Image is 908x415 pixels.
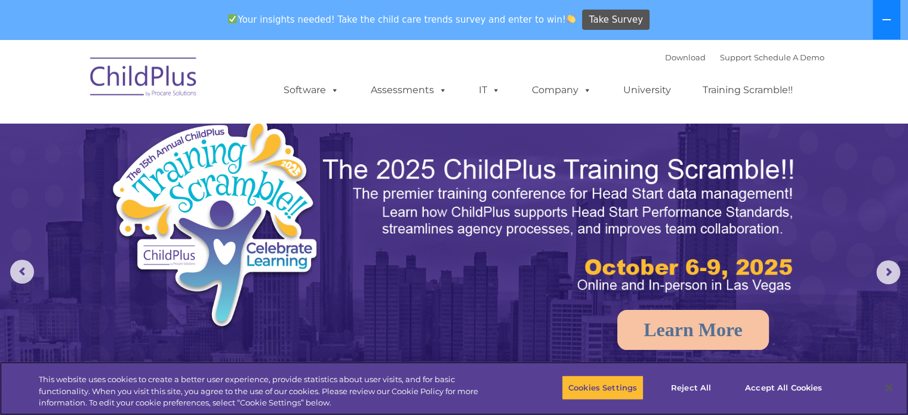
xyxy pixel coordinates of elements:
a: Company [520,78,604,102]
font: | [665,53,824,62]
a: Software [272,78,351,102]
a: IT [467,78,512,102]
div: This website uses cookies to create a better user experience, provide statistics about user visit... [39,374,500,409]
a: Schedule A Demo [754,53,824,62]
a: Take Survey [582,10,650,30]
button: Reject All [654,375,728,400]
a: Training Scramble!! [691,78,805,102]
a: University [611,78,683,102]
a: Support [720,53,752,62]
span: Last name [166,79,202,88]
img: ✅ [228,14,237,23]
span: Phone number [166,128,217,137]
a: Assessments [359,78,459,102]
button: Accept All Cookies [738,375,829,400]
a: Learn More [617,310,769,350]
a: Download [665,53,706,62]
img: ChildPlus by Procare Solutions [84,49,204,109]
span: Take Survey [589,10,643,30]
button: Cookies Settings [562,375,644,400]
span: Your insights needed! Take the child care trends survey and enter to win! [223,8,581,31]
img: 👏 [567,14,575,23]
button: Close [876,374,902,401]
